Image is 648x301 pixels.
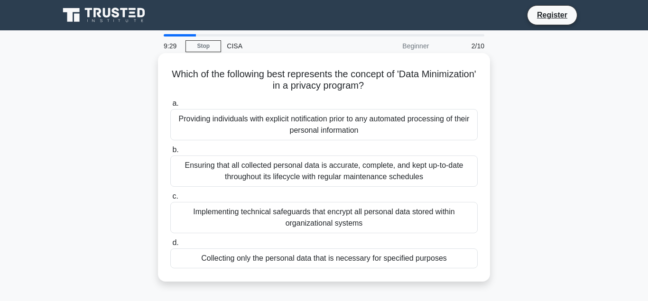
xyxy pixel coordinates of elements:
div: Implementing technical safeguards that encrypt all personal data stored within organizational sys... [170,202,478,233]
span: d. [172,238,178,246]
span: b. [172,146,178,154]
div: Collecting only the personal data that is necessary for specified purposes [170,248,478,268]
div: Providing individuals with explicit notification prior to any automated processing of their perso... [170,109,478,140]
a: Stop [185,40,221,52]
div: 2/10 [435,36,490,55]
a: Register [531,9,573,21]
div: CISA [221,36,352,55]
h5: Which of the following best represents the concept of 'Data Minimization' in a privacy program? [169,68,479,92]
span: a. [172,99,178,107]
div: Ensuring that all collected personal data is accurate, complete, and kept up-to-date throughout i... [170,155,478,187]
span: c. [172,192,178,200]
div: 9:29 [158,36,185,55]
div: Beginner [352,36,435,55]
